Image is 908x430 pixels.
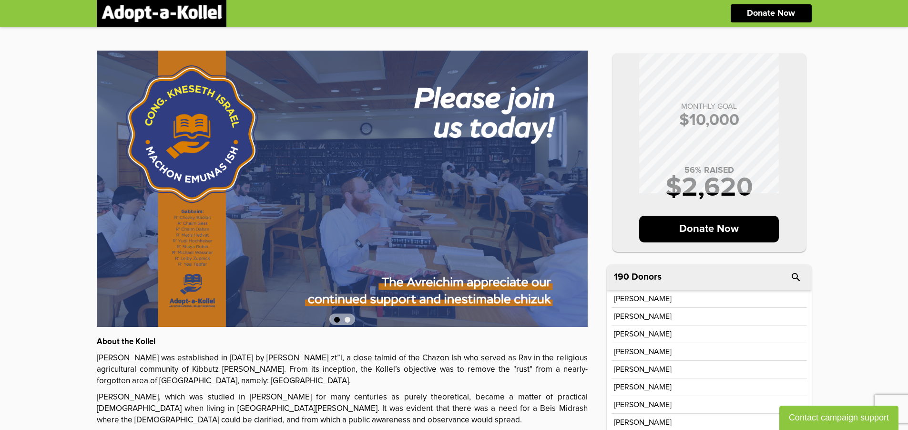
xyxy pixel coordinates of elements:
p: [PERSON_NAME] [614,295,672,303]
i: search [790,272,802,283]
p: $ [622,112,796,128]
p: [PERSON_NAME] [614,383,672,391]
p: [PERSON_NAME] [614,330,672,338]
p: Donors [632,273,662,282]
button: 2 of 2 [345,317,350,323]
p: [PERSON_NAME] [614,313,672,320]
button: Contact campaign support [779,406,898,430]
p: Donate Now [639,216,779,242]
p: [PERSON_NAME], which was studied in [PERSON_NAME] for many centuries as purely theoretical, becam... [97,392,588,426]
p: [PERSON_NAME] [614,366,672,373]
p: [PERSON_NAME] [614,419,672,426]
button: 1 of 2 [334,317,340,323]
strong: About the Kollel [97,338,155,346]
p: MONTHLY GOAL [622,103,796,110]
span: 190 [614,273,629,282]
img: nqyWhHIZY0.3kFMnINmW4.png [97,51,588,327]
p: [PERSON_NAME] [614,348,672,356]
p: [PERSON_NAME] was established in [DATE] by [PERSON_NAME] zt”l, a close talmid of the Chazon Ish w... [97,353,588,387]
p: [PERSON_NAME] [614,401,672,409]
img: logonobg.png [102,5,222,22]
p: Donate Now [747,9,795,18]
